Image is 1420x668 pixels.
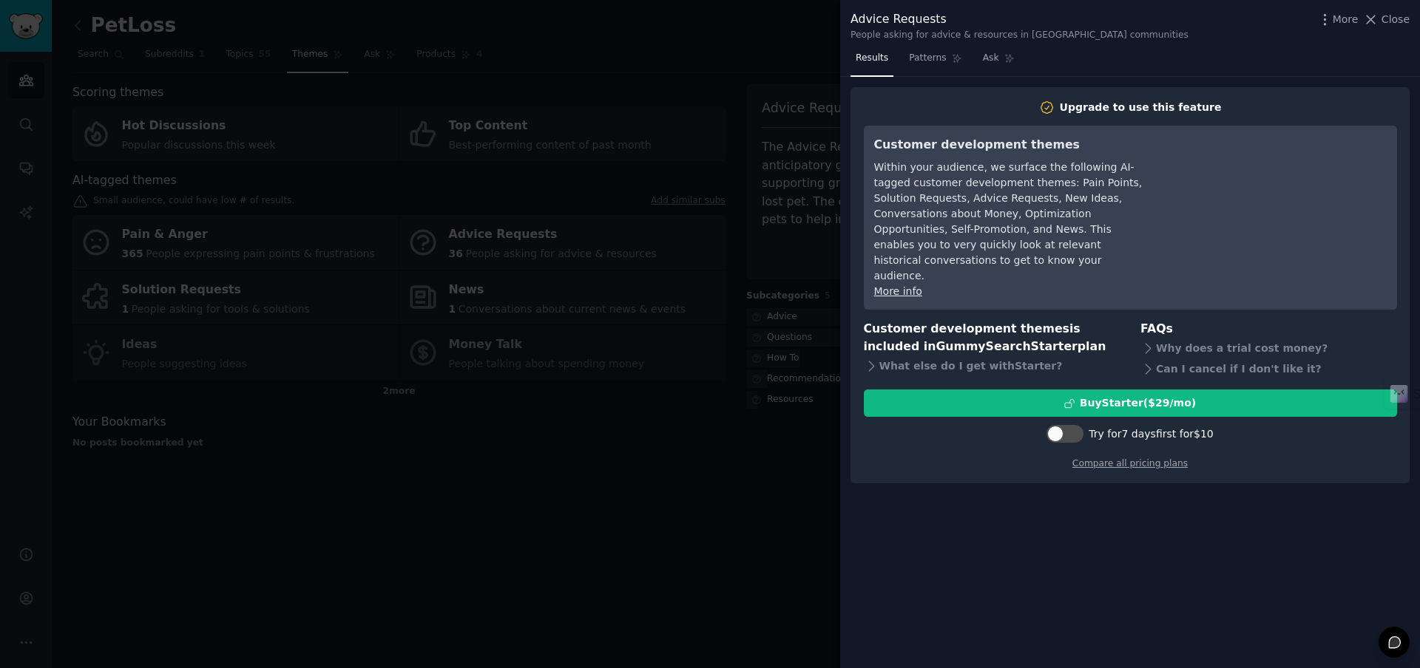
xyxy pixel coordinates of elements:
[1382,12,1410,27] span: Close
[904,47,967,77] a: Patterns
[864,389,1397,417] button: BuyStarter($29/mo)
[1363,12,1410,27] button: Close
[856,52,888,65] span: Results
[1089,426,1213,442] div: Try for 7 days first for $10
[978,47,1020,77] a: Ask
[983,52,999,65] span: Ask
[1165,136,1387,247] iframe: YouTube video player
[1140,358,1397,379] div: Can I cancel if I don't like it?
[851,10,1189,29] div: Advice Requests
[1060,100,1222,115] div: Upgrade to use this feature
[1072,458,1188,468] a: Compare all pricing plans
[1317,12,1359,27] button: More
[874,285,922,297] a: More info
[851,47,893,77] a: Results
[874,136,1144,154] h3: Customer development themes
[874,160,1144,284] div: Within your audience, we surface the following AI-tagged customer development themes: Pain Points...
[851,29,1189,42] div: People asking for advice & resources in [GEOGRAPHIC_DATA] communities
[909,52,946,65] span: Patterns
[1140,320,1397,338] h3: FAQs
[1333,12,1359,27] span: More
[1080,395,1196,411] div: Buy Starter ($ 29 /mo )
[1140,338,1397,358] div: Why does a trial cost money?
[864,356,1120,377] div: What else do I get with Starter ?
[936,339,1077,353] span: GummySearch Starter
[864,320,1120,356] h3: Customer development themes is included in plan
